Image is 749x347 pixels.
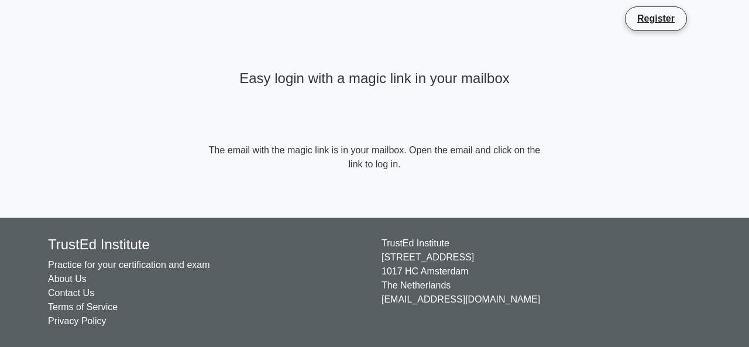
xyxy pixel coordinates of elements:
a: About Us [48,274,87,284]
h4: Easy login with a magic link in your mailbox [206,70,543,87]
a: Terms of Service [48,302,118,312]
a: Register [630,11,682,26]
div: TrustEd Institute [STREET_ADDRESS] 1017 HC Amsterdam The Netherlands [EMAIL_ADDRESS][DOMAIN_NAME] [374,236,708,328]
form: The email with the magic link is in your mailbox. Open the email and click on the link to log in. [206,143,543,171]
h4: TrustEd Institute [48,236,367,253]
a: Contact Us [48,288,94,298]
a: Practice for your certification and exam [48,260,210,270]
a: Privacy Policy [48,316,106,326]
